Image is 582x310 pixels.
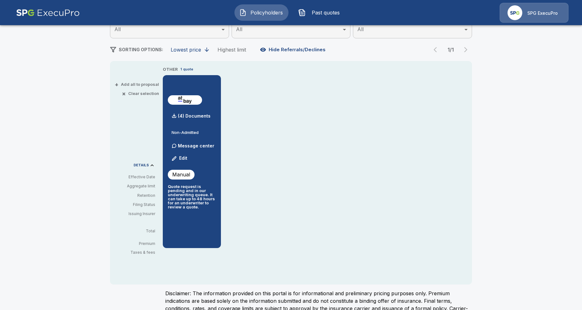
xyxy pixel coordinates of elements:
[298,9,306,16] img: Past quotes Icon
[183,67,193,72] p: quote
[16,3,80,23] img: AA Logo
[217,47,246,53] div: Highest limit
[115,82,118,86] span: +
[123,91,159,96] button: ×Clear selection
[116,82,159,86] button: +Add all to proposal
[171,47,201,53] div: Lowest price
[115,183,155,189] p: Aggregate limit
[236,26,242,32] span: All
[168,185,216,209] p: Quote request is pending and in our underwriting queue. It can take up to 48 hours for an underwr...
[115,211,155,217] p: Issuing Insurer
[178,114,211,118] p: (4) Documents
[239,9,247,16] img: Policyholders Icon
[119,47,163,52] span: SORTING OPTIONS:
[249,9,284,16] span: Policyholders
[294,4,348,21] button: Past quotes IconPast quotes
[500,3,568,23] a: Agency IconSPG ExecuPro
[172,171,190,178] p: Manual
[115,229,160,233] p: Total
[308,9,343,16] span: Past quotes
[357,26,364,32] span: All
[172,130,216,135] p: Non-Admitted
[234,4,288,21] button: Policyholders IconPolicyholders
[115,242,160,246] p: Premium
[115,251,160,254] p: Taxes & fees
[115,174,155,180] p: Effective Date
[180,67,182,72] p: 1
[115,193,155,198] p: Retention
[169,152,190,165] button: Edit
[170,95,200,105] img: atbaycybersurplus
[114,26,121,32] span: All
[527,10,558,16] p: SPG ExecuPro
[508,5,522,20] img: Agency Icon
[178,142,214,149] p: Message center
[259,44,328,56] button: Hide Referrals/Declines
[122,91,126,96] span: ×
[444,47,457,52] p: 1 / 1
[134,163,149,167] p: DETAILS
[115,202,155,208] p: Filing Status
[163,66,178,73] p: OTHER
